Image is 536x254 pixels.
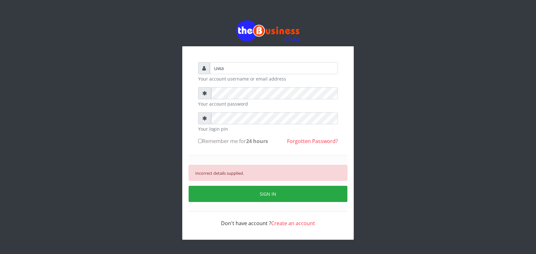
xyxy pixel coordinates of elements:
[210,62,338,74] input: Username or email address
[287,138,338,145] a: Forgotten Password?
[198,126,338,132] small: Your login pin
[246,138,268,145] b: 24 hours
[189,186,347,202] button: SIGN IN
[198,212,338,227] div: Don't have account ?
[198,139,202,143] input: Remember me for24 hours
[195,170,244,176] small: Incorrect details supplied.
[198,75,338,82] small: Your account username or email address
[198,137,268,145] label: Remember me for
[271,220,315,227] a: Create an account
[198,101,338,107] small: Your account password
